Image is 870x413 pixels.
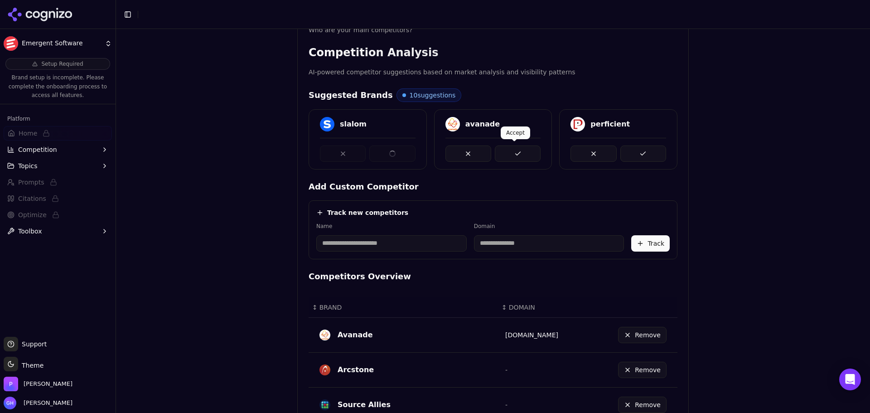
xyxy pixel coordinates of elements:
div: ↕BRAND [312,303,494,312]
div: Source Allies [338,399,391,410]
div: ↕DOMAIN [502,303,574,312]
span: - [505,401,507,408]
span: [PERSON_NAME] [20,399,72,407]
div: Arcstone [338,364,374,375]
div: Open Intercom Messenger [839,369,861,390]
th: BRAND [309,297,498,318]
span: Citations [18,194,46,203]
img: arcstone [319,364,330,375]
span: Competition [18,145,57,154]
button: Remove [618,327,667,343]
span: - [505,366,507,374]
button: Track [631,235,670,252]
span: Topics [18,161,38,170]
img: Avanade [319,330,330,340]
button: Remove [618,362,667,378]
label: Name [316,223,467,230]
div: perficient [590,119,630,130]
img: Grace Hallen [4,397,16,409]
img: slalom [320,117,334,131]
p: Brand setup is incomplete. Please complete the onboarding process to access all features. [5,73,110,100]
button: Open organization switcher [4,377,72,391]
img: source allies [319,399,330,410]
span: DOMAIN [509,303,535,312]
span: Toolbox [18,227,42,236]
span: Home [19,129,37,138]
div: avanade [465,119,500,130]
img: perficient [570,117,585,131]
span: Optimize [18,210,47,219]
span: Prompts [18,178,44,187]
button: Remove [618,397,667,413]
th: DOMAIN [498,297,578,318]
span: 10 suggestions [410,91,456,100]
span: Emergent Software [22,39,101,48]
span: BRAND [319,303,342,312]
h3: Competition Analysis [309,45,677,60]
p: AI-powered competitor suggestions based on market analysis and visibility patterns [309,67,677,78]
span: Support [18,340,47,349]
img: Perrill [4,377,18,391]
label: Domain [474,223,624,230]
h4: Suggested Brands [309,89,393,102]
button: Topics [4,159,112,173]
h4: Track new competitors [327,208,408,217]
div: Avanade [338,330,373,340]
img: Emergent Software [4,36,18,51]
span: Perrill [24,380,72,388]
img: avanade [445,117,460,131]
div: Platform [4,112,112,126]
span: Theme [18,362,43,369]
p: Accept [506,129,525,136]
div: Who are your main competitors? [309,25,677,34]
button: Competition [4,142,112,157]
button: Open user button [4,397,72,409]
h4: Competitors Overview [309,270,677,283]
span: Setup Required [41,60,83,68]
button: Toolbox [4,224,112,238]
h4: Add Custom Competitor [309,180,677,193]
div: slalom [340,119,367,130]
a: [DOMAIN_NAME] [505,331,558,339]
